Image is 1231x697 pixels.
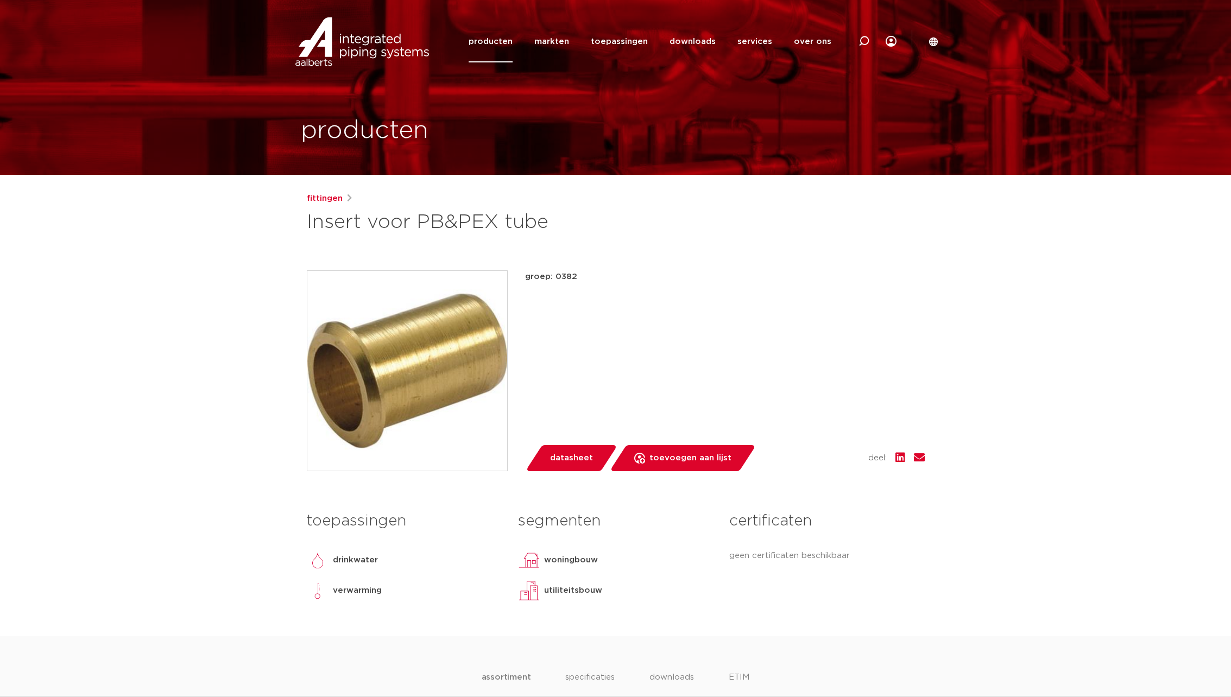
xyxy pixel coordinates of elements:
[649,449,731,467] span: toevoegen aan lijst
[518,510,713,532] h3: segmenten
[737,21,772,62] a: services
[525,445,617,471] a: datasheet
[544,584,602,597] p: utiliteitsbouw
[591,21,648,62] a: toepassingen
[307,549,329,571] img: drinkwater
[794,21,831,62] a: over ons
[307,510,502,532] h3: toepassingen
[518,549,540,571] img: woningbouw
[333,554,378,567] p: drinkwater
[544,554,598,567] p: woningbouw
[729,549,924,562] p: geen certificaten beschikbaar
[307,192,343,205] a: fittingen
[301,113,428,148] h1: producten
[518,580,540,601] img: utiliteitsbouw
[868,452,887,465] span: deel:
[333,584,382,597] p: verwarming
[307,580,329,601] img: verwarming
[469,21,513,62] a: producten
[525,270,925,283] p: groep: 0382
[307,271,507,471] img: Product Image for Insert voor PB&PEX tube
[729,510,924,532] h3: certificaten
[670,21,716,62] a: downloads
[307,210,715,236] h1: Insert voor PB&PEX tube
[534,21,569,62] a: markten
[550,449,593,467] span: datasheet
[469,21,831,62] nav: Menu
